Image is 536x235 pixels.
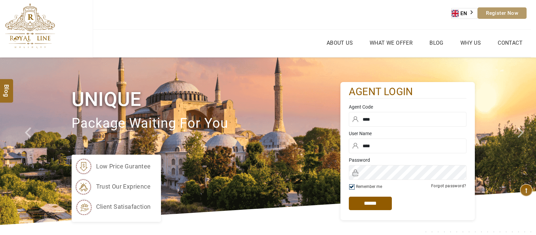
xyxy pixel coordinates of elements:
a: Forgot password? [431,184,466,188]
label: Remember me [356,184,382,189]
a: Why Us [459,38,483,48]
span: Blog [2,84,11,90]
li: trust our exprience [75,178,151,195]
a: Contact [496,38,524,48]
a: About Us [325,38,355,48]
li: client satisafaction [75,198,151,215]
aside: Language selected: English [451,8,478,19]
label: Password [349,157,466,163]
h2: agent login [349,85,466,99]
a: Check next prev [16,57,43,225]
img: The Royal Line Holidays [5,3,55,48]
div: Language [451,8,478,19]
a: Check next image [509,57,536,225]
a: Register Now [478,7,527,19]
a: Blog [428,38,445,48]
a: What we Offer [368,38,414,48]
h1: Unique [72,87,340,112]
p: package waiting for you [72,112,340,135]
label: Agent Code [349,104,466,110]
label: User Name [349,130,466,137]
li: low price gurantee [75,158,151,175]
a: EN [452,8,477,18]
